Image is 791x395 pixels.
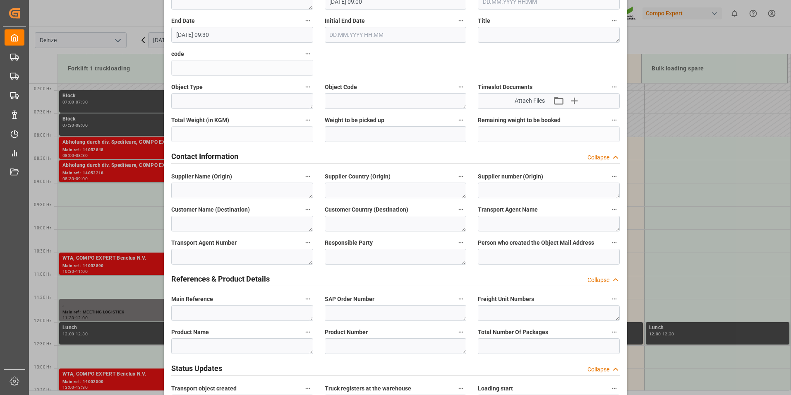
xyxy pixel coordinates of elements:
h2: Status Updates [171,363,222,374]
span: Initial End Date [325,17,365,25]
span: Product Name [171,328,209,337]
button: Initial End Date [455,15,466,26]
button: Supplier Country (Origin) [455,171,466,182]
button: Person who created the Object Mail Address [609,237,620,248]
span: Remaining weight to be booked [478,116,561,125]
button: End Date [302,15,313,26]
button: Transport Agent Number [302,237,313,248]
button: Customer Name (Destination) [302,204,313,215]
span: code [171,50,184,58]
span: End Date [171,17,195,25]
div: Collapse [587,153,609,162]
button: Supplier number (Origin) [609,171,620,182]
button: Supplier Name (Origin) [302,171,313,182]
button: Object Type [302,82,313,92]
span: Supplier Country (Origin) [325,172,391,181]
span: Total Number Of Packages [478,328,548,337]
div: Collapse [587,365,609,374]
span: Title [478,17,490,25]
span: Weight to be picked up [325,116,384,125]
span: Object Code [325,83,357,92]
span: Main Reference [171,295,213,303]
span: Customer Name (Destination) [171,205,250,214]
button: Object Code [455,82,466,92]
button: code [302,48,313,59]
button: Transport Agent Name [609,204,620,215]
span: Supplier number (Origin) [478,172,543,181]
button: Product Name [302,327,313,337]
span: Truck registers at the warehouse [325,384,411,393]
button: Weight to be picked up [455,115,466,125]
button: SAP Order Number [455,294,466,304]
button: Title [609,15,620,26]
span: Product Number [325,328,368,337]
span: Timeslot Documents [478,83,532,92]
button: Customer Country (Destination) [455,204,466,215]
button: Responsible Party [455,237,466,248]
button: Total Number Of Packages [609,327,620,337]
span: Total Weight (in KGM) [171,116,229,125]
span: Transport Agent Name [478,205,538,214]
button: Timeslot Documents [609,82,620,92]
span: SAP Order Number [325,295,374,303]
button: Remaining weight to be booked [609,115,620,125]
button: Main Reference [302,294,313,304]
button: Truck registers at the warehouse [455,383,466,394]
h2: Contact Information [171,151,238,162]
span: Attach Files [515,96,545,105]
span: Transport Agent Number [171,238,237,247]
span: Freight Unit Numbers [478,295,534,303]
button: Freight Unit Numbers [609,294,620,304]
div: Collapse [587,276,609,284]
input: DD.MM.YYYY HH:MM [325,27,467,43]
h2: References & Product Details [171,273,270,284]
button: Total Weight (in KGM) [302,115,313,125]
span: Object Type [171,83,203,92]
button: Loading start [609,383,620,394]
button: Product Number [455,327,466,337]
span: Supplier Name (Origin) [171,172,232,181]
input: DD.MM.YYYY HH:MM [171,27,313,43]
span: Responsible Party [325,238,373,247]
button: Transport object created [302,383,313,394]
span: Transport object created [171,384,237,393]
span: Customer Country (Destination) [325,205,408,214]
span: Loading start [478,384,513,393]
span: Person who created the Object Mail Address [478,238,594,247]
